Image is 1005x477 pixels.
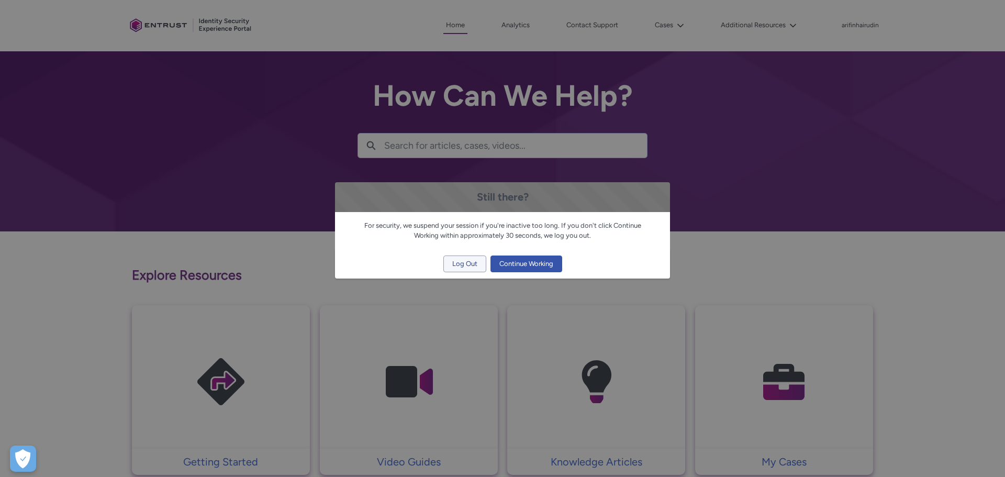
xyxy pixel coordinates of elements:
[443,256,486,272] button: Log Out
[10,446,36,472] div: Cookie Preferences
[10,446,36,472] button: Open Preferences
[452,256,477,272] span: Log Out
[957,429,1005,477] iframe: Qualified Messenger
[364,221,641,240] span: For security, we suspend your session if you're inactive too long. If you don't click Continue Wo...
[490,256,562,272] button: Continue Working
[499,256,553,272] span: Continue Working
[477,191,529,203] span: Still there?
